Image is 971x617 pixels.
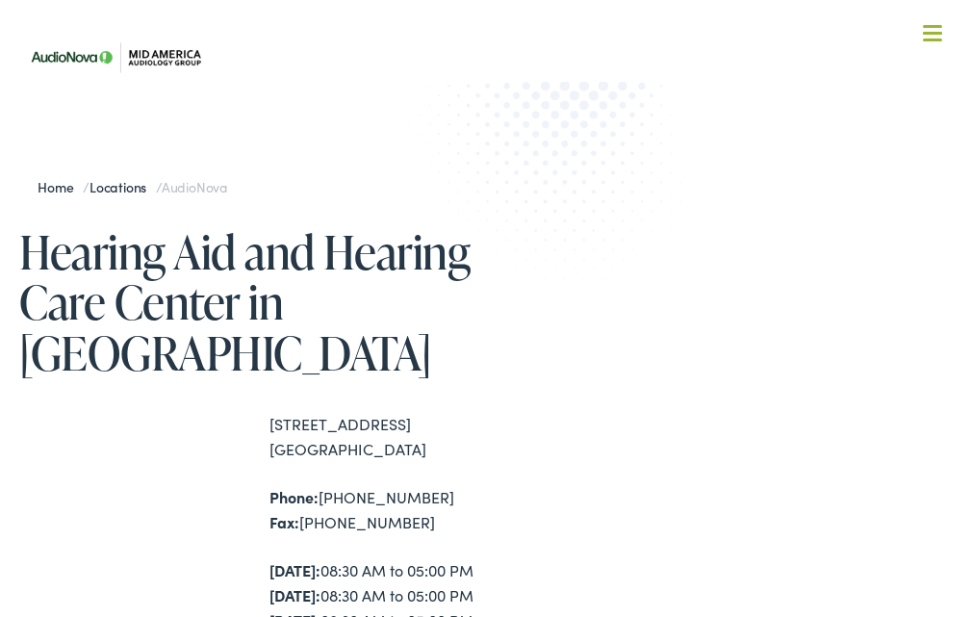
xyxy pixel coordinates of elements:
h1: Hearing Aid and Hearing Care Center in [GEOGRAPHIC_DATA] [19,226,485,378]
span: AudioNova [162,177,227,196]
div: [STREET_ADDRESS] [GEOGRAPHIC_DATA] [269,412,485,461]
strong: Fax: [269,511,299,532]
a: Locations [89,177,156,196]
div: [PHONE_NUMBER] [PHONE_NUMBER] [269,485,485,534]
a: Home [38,177,83,196]
strong: [DATE]: [269,584,320,605]
strong: [DATE]: [269,559,320,580]
span: / / [38,177,227,196]
strong: Phone: [269,486,319,507]
a: What We Offer [34,77,952,137]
